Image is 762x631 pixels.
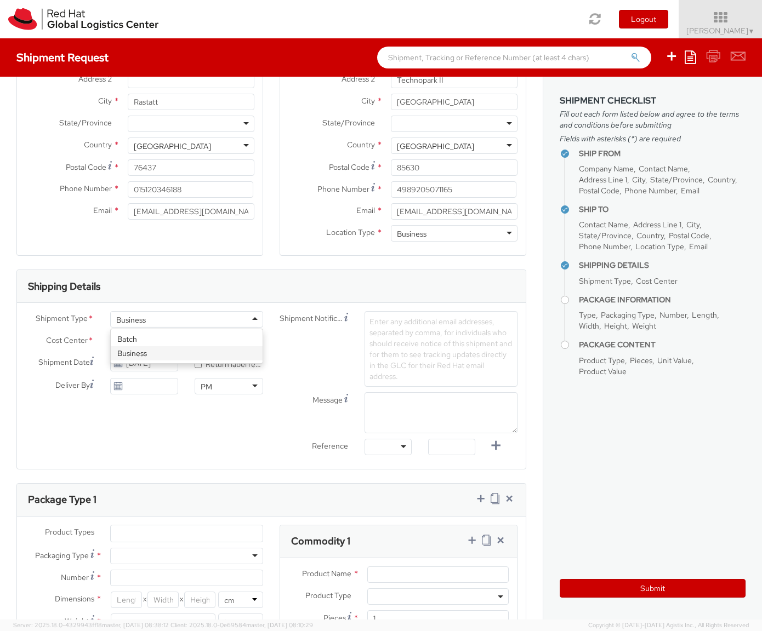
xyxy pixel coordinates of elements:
span: Packaging Type [35,550,89,560]
span: Company Name [579,164,634,174]
span: Weight [65,616,89,626]
span: Country [347,140,375,150]
span: Shipment Date [38,357,90,368]
span: City [686,220,700,230]
span: Email [681,186,700,196]
img: rh-logistics-00dfa346123c4ec078e1.svg [8,8,158,30]
span: Shipment Type [36,313,88,325]
span: Contact Name [579,220,628,230]
button: Logout [619,10,668,28]
h4: Package Content [579,341,746,349]
span: Postal Code [66,162,106,172]
span: master, [DATE] 08:10:29 [246,621,313,629]
h4: Ship From [579,150,746,158]
span: Email [356,205,375,215]
div: Business [111,346,263,360]
span: City [361,96,375,106]
span: Length [692,310,717,320]
span: Shipment Notification [280,313,344,324]
span: Width [579,321,599,331]
h4: Package Information [579,296,746,304]
span: Postal Code [669,231,709,240]
span: Message [312,395,343,405]
span: Country [708,175,735,185]
span: Location Type [326,227,375,237]
span: Address Line 1 [633,220,681,230]
div: [GEOGRAPHIC_DATA] [134,141,211,152]
input: Height [184,592,215,608]
span: Number [61,572,89,582]
span: Postal Code [329,162,369,172]
span: Phone Number [624,186,676,196]
h3: Package Type 1 [28,494,96,505]
span: [PERSON_NAME] [686,26,755,36]
span: ▼ [748,27,755,36]
button: Submit [560,579,746,598]
span: Reference [312,441,348,451]
span: Phone Number [317,184,369,194]
input: Shipment, Tracking or Reference Number (at least 4 chars) [377,47,651,68]
h4: Shipment Request [16,51,109,64]
span: State/Province [579,231,632,240]
span: Email [93,205,112,215]
span: State/Province [322,118,375,128]
span: Fill out each form listed below and agree to the terms and conditions before submitting [560,108,746,130]
span: Postal Code [579,186,619,196]
span: Product Types [45,527,94,537]
span: Product Type [579,355,625,365]
span: Product Type [305,590,351,600]
h4: Shipping Details [579,261,746,269]
span: Location Type [635,242,684,251]
span: City [98,96,112,106]
div: Business [397,228,427,239]
span: Contact Name [639,164,688,174]
span: X [179,592,184,608]
span: Weight [632,321,656,331]
h3: Commodity 1 [291,536,350,547]
span: Address 2 [78,74,112,84]
span: Address Line 1 [579,175,627,185]
span: Server: 2025.18.0-4329943ff18 [13,621,169,629]
span: Shipment Type [579,276,631,286]
span: State/Province [59,118,112,128]
span: Address 2 [342,74,375,84]
span: X [142,592,147,608]
span: Email [689,242,708,251]
span: Pieces [323,613,346,623]
h3: Shipment Checklist [560,96,746,106]
span: Height [604,321,627,331]
span: Product Name [302,569,351,578]
div: [GEOGRAPHIC_DATA] [397,141,474,152]
span: Packaging Type [601,310,655,320]
h3: Shipping Details [28,281,100,292]
input: Length [111,592,142,608]
span: Unit Value [657,355,692,365]
input: Return label required [195,361,202,368]
span: Country [636,231,664,240]
span: State/Province [650,175,703,185]
span: Number [659,310,687,320]
div: Business [116,314,146,325]
span: Type [579,310,596,320]
span: Phone Number [579,242,630,251]
span: Cost Center [46,335,88,347]
span: Phone Number [60,183,112,193]
div: PM [201,381,212,392]
span: Fields with asterisks (*) are required [560,133,746,144]
span: Country [84,140,112,150]
span: Client: 2025.18.0-0e69584 [170,621,313,629]
span: Copyright © [DATE]-[DATE] Agistix Inc., All Rights Reserved [588,621,749,630]
span: Product Value [579,366,627,376]
span: City [632,175,645,185]
div: Batch [111,332,263,346]
span: Cost Center [636,276,678,286]
span: Dimensions [55,594,94,604]
span: Enter any additional email addresses, separated by comma, for individuals who should receive noti... [369,317,512,381]
span: Deliver By [55,380,90,391]
h4: Ship To [579,205,746,214]
input: Width [147,592,179,608]
span: master, [DATE] 08:38:12 [102,621,169,629]
span: Pieces [630,355,652,365]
